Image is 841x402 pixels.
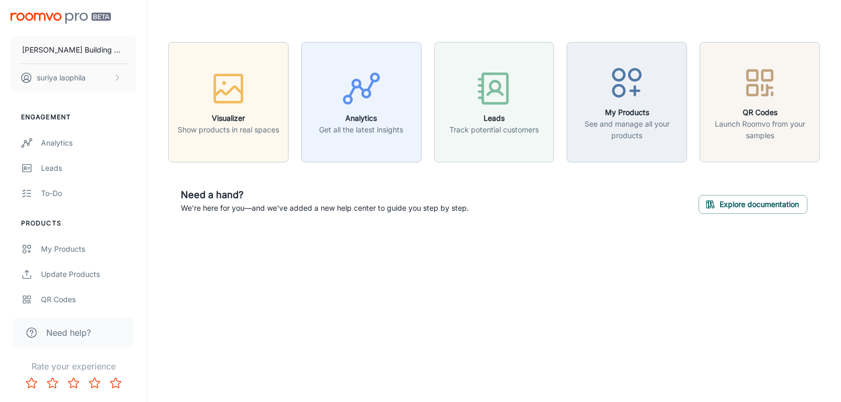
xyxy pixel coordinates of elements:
[434,42,555,162] button: LeadsTrack potential customers
[181,188,469,202] h6: Need a hand?
[573,118,680,141] p: See and manage all your products
[573,107,680,118] h6: My Products
[181,202,469,214] p: We're here for you—and we've added a new help center to guide you step by step.
[319,112,403,124] h6: Analytics
[178,112,279,124] h6: Visualizer
[22,44,125,56] p: [PERSON_NAME] Building Material
[168,42,289,162] button: VisualizerShow products in real spaces
[41,137,136,149] div: Analytics
[449,112,539,124] h6: Leads
[449,124,539,136] p: Track potential customers
[699,198,807,209] a: Explore documentation
[706,107,813,118] h6: QR Codes
[41,162,136,174] div: Leads
[41,188,136,199] div: To-do
[700,96,820,107] a: QR CodesLaunch Roomvo from your samples
[11,36,136,64] button: [PERSON_NAME] Building Material
[41,243,136,255] div: My Products
[434,96,555,107] a: LeadsTrack potential customers
[567,42,687,162] button: My ProductsSee and manage all your products
[699,195,807,214] button: Explore documentation
[178,124,279,136] p: Show products in real spaces
[301,96,422,107] a: AnalyticsGet all the latest insights
[301,42,422,162] button: AnalyticsGet all the latest insights
[11,13,111,24] img: Roomvo PRO Beta
[700,42,820,162] button: QR CodesLaunch Roomvo from your samples
[11,64,136,91] button: suriya laophila
[37,72,86,84] p: suriya laophila
[567,96,687,107] a: My ProductsSee and manage all your products
[319,124,403,136] p: Get all the latest insights
[706,118,813,141] p: Launch Roomvo from your samples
